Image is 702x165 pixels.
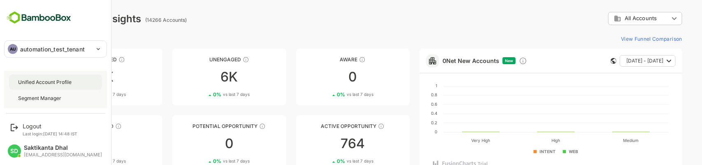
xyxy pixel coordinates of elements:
div: These accounts are warm, further nurturing would qualify them to MQAs [86,123,93,130]
div: Dashboard Insights [20,13,112,25]
div: 0 % [308,91,345,98]
span: vs last 7 days [194,91,221,98]
div: These accounts have not been engaged with for a defined time period [90,56,96,63]
div: Unreached [20,56,134,63]
div: 2 % [61,91,97,98]
a: 0Net New Accounts [414,57,470,64]
ag: (14266 Accounts) [116,17,160,23]
span: vs last 7 days [194,158,221,164]
text: Very High [443,138,462,143]
div: 764 [267,137,381,150]
div: Saktikanta Dhal [24,144,102,151]
span: vs last 7 days [70,158,97,164]
a: UnengagedThese accounts have not shown enough engagement and need nurturing6K0%vs last 7 days [144,49,257,105]
span: vs last 7 days [318,158,345,164]
div: All Accounts [579,11,653,27]
div: 7K [20,70,134,84]
text: 0.2 [402,120,408,125]
div: AUautomation_test_tenant [5,41,107,57]
span: vs last 7 days [70,91,97,98]
button: View Funnel Comparison [589,32,653,45]
div: Discover new ICP-fit accounts showing engagement — via intent surges, anonymous website visits, L... [490,57,498,65]
div: All Accounts [585,15,640,22]
button: [DATE] - [DATE] [591,55,647,67]
div: Aware [267,56,381,63]
div: 0 % [60,158,97,164]
span: [DATE] - [DATE] [598,56,635,66]
div: These accounts are MQAs and can be passed on to Inside Sales [230,123,237,130]
div: Unengaged [144,56,257,63]
div: 6K [144,70,257,84]
div: These accounts have open opportunities which might be at any of the Sales Stages [349,123,356,130]
div: These accounts have not shown enough engagement and need nurturing [214,56,220,63]
div: AU [8,44,18,54]
text: 1 [407,83,408,88]
div: Logout [23,123,77,130]
text: 0.6 [402,102,408,107]
span: New [476,58,484,63]
p: Last login: [DATE] 14:48 IST [23,131,77,136]
text: 0.8 [402,92,408,97]
div: SD [8,144,21,158]
img: BambooboxFullLogoMark.5f36c76dfaba33ec1ec1367b70bb1252.svg [4,10,74,26]
div: 0 % [184,91,221,98]
text: Medium [595,138,610,143]
text: High [523,138,532,143]
div: Unified Account Profile [18,79,73,86]
text: 0 [406,129,408,134]
div: These accounts have just entered the buying cycle and need further nurturing [330,56,337,63]
p: automation_test_tenant [20,45,85,53]
span: vs last 7 days [318,91,345,98]
a: UnreachedThese accounts have not been engaged with for a defined time period7K2%vs last 7 days [20,49,134,105]
div: Segment Manager [18,95,63,102]
text: 0.4 [402,111,408,116]
a: AwareThese accounts have just entered the buying cycle and need further nurturing00%vs last 7 days [267,49,381,105]
div: Active Opportunity [267,123,381,129]
div: This card does not support filter and segments [582,58,588,64]
div: Engaged [20,123,134,129]
div: 0 [20,137,134,150]
div: 0 [267,70,381,84]
div: 0 % [184,158,221,164]
div: 0 % [308,158,345,164]
div: Potential Opportunity [144,123,257,129]
div: 0 [144,137,257,150]
span: All Accounts [596,15,628,21]
div: [EMAIL_ADDRESS][DOMAIN_NAME] [24,152,102,158]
